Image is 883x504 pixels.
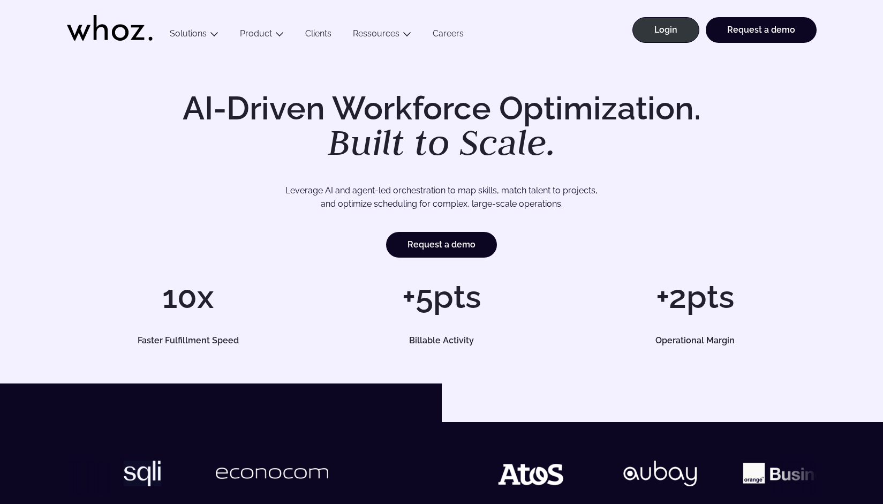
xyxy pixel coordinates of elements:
[229,28,295,43] button: Product
[333,336,551,345] h5: Billable Activity
[632,17,699,43] a: Login
[328,118,556,166] em: Built to Scale.
[320,281,563,313] h1: +5pts
[353,28,399,39] a: Ressources
[573,281,816,313] h1: +2pts
[342,28,422,43] button: Ressources
[79,336,297,345] h5: Faster Fulfillment Speed
[104,184,779,211] p: Leverage AI and agent-led orchestration to map skills, match talent to projects, and optimize sch...
[67,281,310,313] h1: 10x
[168,92,716,161] h1: AI-Driven Workforce Optimization.
[706,17,817,43] a: Request a demo
[159,28,229,43] button: Solutions
[295,28,342,43] a: Clients
[386,232,497,258] a: Request a demo
[240,28,272,39] a: Product
[586,336,804,345] h5: Operational Margin
[422,28,474,43] a: Careers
